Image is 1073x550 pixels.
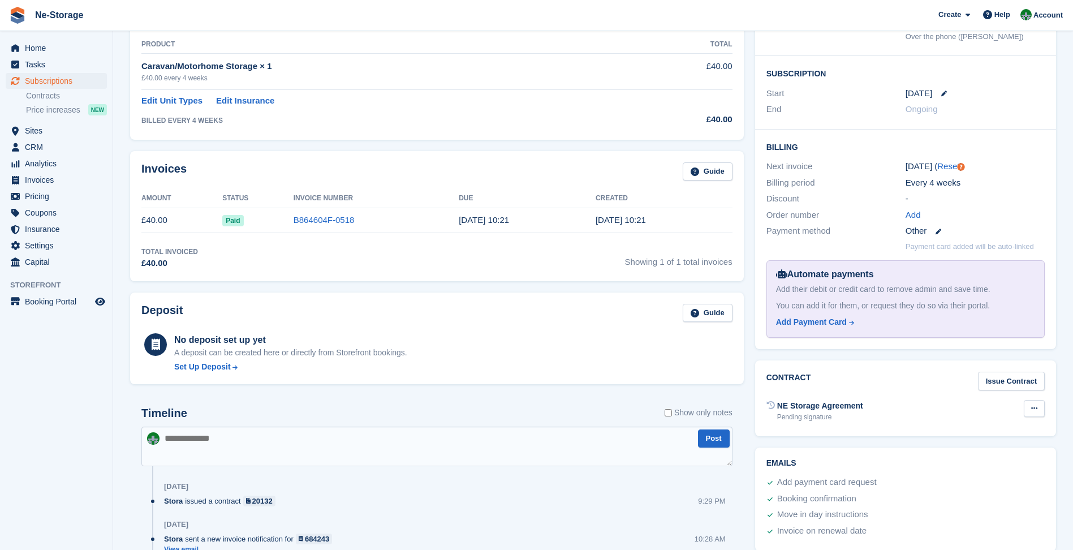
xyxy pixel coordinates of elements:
span: Coupons [25,205,93,221]
div: Add their debit or credit card to remove admin and save time. [776,283,1035,295]
div: Tooltip anchor [956,162,966,172]
a: menu [6,238,107,253]
a: Reset [937,161,959,171]
div: End [766,103,906,116]
td: £40.00 [636,54,732,89]
a: Issue Contract [978,372,1045,390]
a: Add Payment Card [776,316,1031,328]
div: Other [906,225,1045,238]
span: Storefront [10,280,113,291]
img: stora-icon-8386f47178a22dfd0bd8f6a31ec36ba5ce8667c1dd55bd0f319d3a0aa187defe.svg [9,7,26,24]
time: 2025-08-10 23:00:00 UTC [906,87,932,100]
div: 10:28 AM [695,534,726,544]
time: 2025-08-11 09:21:36 UTC [596,215,646,225]
a: Price increases NEW [26,104,107,116]
span: Analytics [25,156,93,171]
span: Home [25,40,93,56]
div: 684243 [305,534,329,544]
div: NE Storage Agreement [777,400,863,412]
span: Stora [164,534,183,544]
a: Set Up Deposit [174,361,407,373]
a: menu [6,139,107,155]
span: Booking Portal [25,294,93,310]
span: Sites [25,123,93,139]
span: Pricing [25,188,93,204]
span: Paid [222,215,243,226]
th: Amount [141,190,222,208]
a: Add [906,209,921,222]
div: Caravan/Motorhome Storage × 1 [141,60,636,73]
p: A deposit can be created here or directly from Storefront bookings. [174,347,407,359]
span: Capital [25,254,93,270]
div: £40.00 every 4 weeks [141,73,636,83]
div: [DATE] [164,482,188,491]
div: Add payment card request [777,476,877,489]
span: Stora [164,496,183,506]
th: Created [596,190,732,208]
div: issued a contract [164,496,281,506]
a: menu [6,40,107,56]
h2: Subscription [766,67,1045,79]
div: Automate payments [776,268,1035,281]
span: Account [1033,10,1063,21]
div: Total Invoiced [141,247,198,257]
h2: Billing [766,141,1045,152]
div: £40.00 [636,113,732,126]
div: Start [766,87,906,100]
div: Billing period [766,177,906,190]
h2: Deposit [141,304,183,323]
div: Every 4 weeks [906,177,1045,190]
td: £40.00 [141,208,222,233]
span: Ongoing [906,104,938,114]
h2: Timeline [141,407,187,420]
a: Edit Unit Types [141,94,202,108]
a: Ne-Storage [31,6,88,24]
a: 20132 [243,496,275,506]
h2: Emails [766,459,1045,468]
span: Insurance [25,221,93,237]
a: B864604F-0518 [294,215,355,225]
div: Add Payment Card [776,316,847,328]
p: Payment card added will be auto-linked [906,241,1034,252]
label: Show only notes [665,407,732,419]
a: menu [6,123,107,139]
div: BILLED EVERY 4 WEEKS [141,115,636,126]
a: menu [6,294,107,310]
a: Guide [683,304,732,323]
a: menu [6,254,107,270]
div: Invoice on renewal date [777,525,867,538]
th: Total [636,36,732,54]
th: Status [222,190,294,208]
a: menu [6,57,107,72]
span: Tasks [25,57,93,72]
div: Booking confirmation [777,492,856,506]
a: menu [6,221,107,237]
a: 684243 [296,534,333,544]
a: Guide [683,162,732,181]
div: [DATE] [164,520,188,529]
div: [DATE] ( ) [906,160,1045,173]
button: Post [698,429,730,448]
h2: Invoices [141,162,187,181]
div: Over the phone ([PERSON_NAME]) [906,31,1045,42]
span: Help [994,9,1010,20]
span: Subscriptions [25,73,93,89]
div: 20132 [252,496,273,506]
img: Charlotte Nesbitt [1020,9,1032,20]
div: sent a new invoice notification for [164,534,338,544]
a: Contracts [26,91,107,101]
a: menu [6,73,107,89]
span: CRM [25,139,93,155]
time: 2025-08-12 09:21:36 UTC [459,215,509,225]
img: Charlotte Nesbitt [147,432,160,445]
div: Next invoice [766,160,906,173]
span: Showing 1 of 1 total invoices [625,247,732,270]
div: 9:29 PM [698,496,725,506]
a: menu [6,172,107,188]
a: Preview store [93,295,107,308]
div: £40.00 [141,257,198,270]
th: Due [459,190,596,208]
a: menu [6,156,107,171]
th: Product [141,36,636,54]
div: Move in day instructions [777,508,868,522]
